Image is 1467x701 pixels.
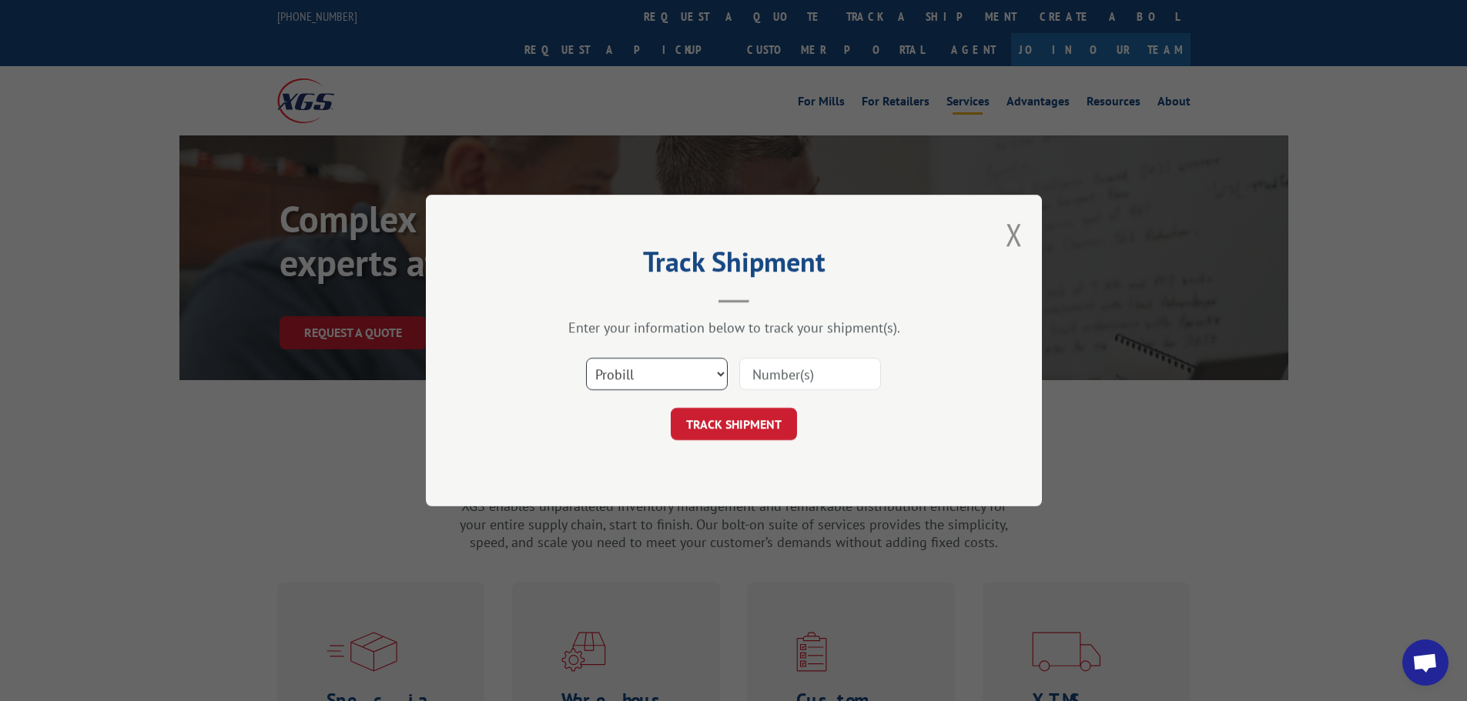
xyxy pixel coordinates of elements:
[739,358,881,390] input: Number(s)
[671,408,797,440] button: TRACK SHIPMENT
[503,319,965,336] div: Enter your information below to track your shipment(s).
[503,251,965,280] h2: Track Shipment
[1006,214,1023,255] button: Close modal
[1402,639,1449,686] div: Open chat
